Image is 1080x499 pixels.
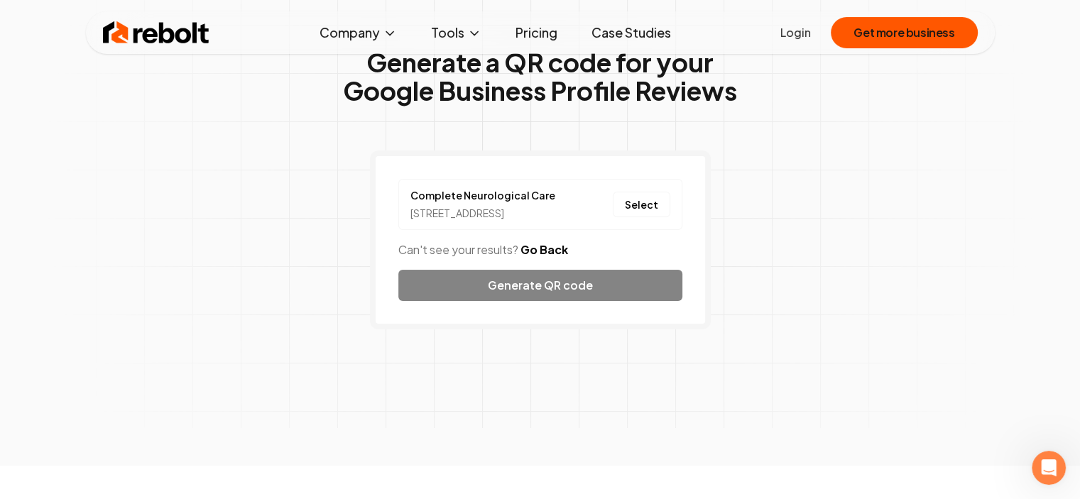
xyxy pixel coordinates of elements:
[520,241,568,258] button: Go Back
[343,48,737,105] h1: Generate a QR code for your Google Business Profile Reviews
[504,18,569,47] a: Pricing
[420,18,493,47] button: Tools
[580,18,682,47] a: Case Studies
[410,206,555,221] div: [STREET_ADDRESS]
[613,192,670,217] button: Select
[831,17,977,48] button: Get more business
[103,18,209,47] img: Rebolt Logo
[410,188,555,203] a: Complete Neurological Care
[1032,451,1066,485] iframe: Intercom live chat
[398,241,682,258] p: Can't see your results?
[780,24,811,41] a: Login
[308,18,408,47] button: Company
